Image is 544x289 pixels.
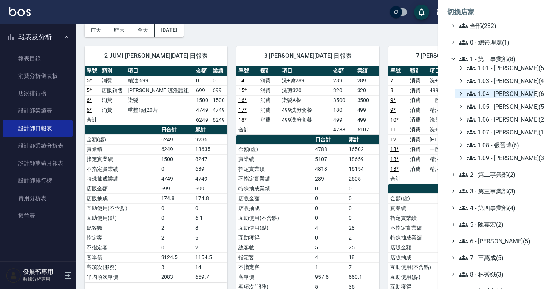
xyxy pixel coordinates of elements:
span: 0 - 總管理處(1) [459,38,532,47]
span: 全部(232) [459,21,532,30]
span: 8 - 林秀娥(3) [459,270,532,279]
li: 切換店家 [447,3,535,21]
span: 7 - 王萬成(5) [459,253,532,262]
span: 1 - 第一事業部(8) [459,54,532,63]
span: 1.03 - [PERSON_NAME](4) [467,76,532,85]
span: 1.08 - 張晉瑋(6) [467,141,532,150]
span: 1.01 - [PERSON_NAME](5) [467,63,532,73]
span: 1.07 - [PERSON_NAME](11) [467,128,532,137]
span: 5 - 陳嘉宏(2) [459,220,532,229]
span: 1.05 - [PERSON_NAME](5) [467,102,532,111]
span: 3 - 第三事業部(3) [459,187,532,196]
span: 1.09 - [PERSON_NAME](3) [467,153,532,162]
span: 6 - [PERSON_NAME](5) [459,236,532,246]
span: 1.04 - [PERSON_NAME](6) [467,89,532,98]
span: 4 - 第四事業部(4) [459,203,532,212]
span: 2 - 第二事業部(2) [459,170,532,179]
span: 1.06 - [PERSON_NAME](2) [467,115,532,124]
